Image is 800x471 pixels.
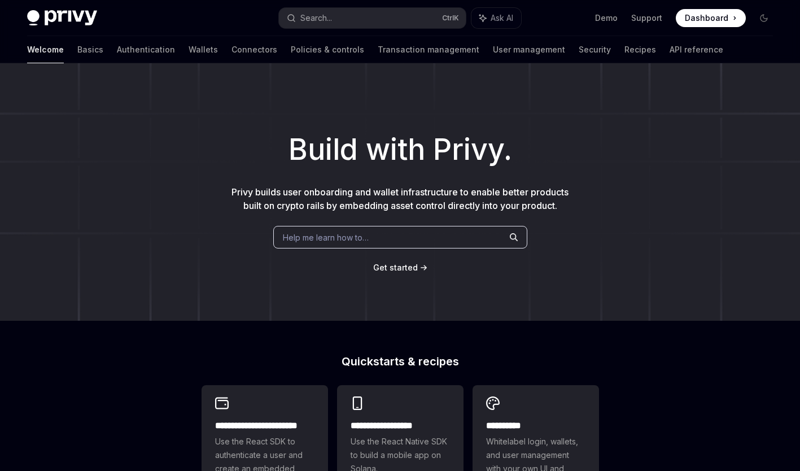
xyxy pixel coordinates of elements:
[491,12,513,24] span: Ask AI
[231,36,277,63] a: Connectors
[493,36,565,63] a: User management
[579,36,611,63] a: Security
[27,36,64,63] a: Welcome
[283,232,369,243] span: Help me learn how to…
[117,36,175,63] a: Authentication
[471,8,521,28] button: Ask AI
[202,356,599,367] h2: Quickstarts & recipes
[279,8,466,28] button: Search...CtrlK
[631,12,662,24] a: Support
[755,9,773,27] button: Toggle dark mode
[189,36,218,63] a: Wallets
[231,186,569,211] span: Privy builds user onboarding and wallet infrastructure to enable better products built on crypto ...
[373,262,418,273] a: Get started
[291,36,364,63] a: Policies & controls
[685,12,728,24] span: Dashboard
[442,14,459,23] span: Ctrl K
[300,11,332,25] div: Search...
[373,263,418,272] span: Get started
[595,12,618,24] a: Demo
[77,36,103,63] a: Basics
[624,36,656,63] a: Recipes
[18,128,782,172] h1: Build with Privy.
[670,36,723,63] a: API reference
[676,9,746,27] a: Dashboard
[27,10,97,26] img: dark logo
[378,36,479,63] a: Transaction management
